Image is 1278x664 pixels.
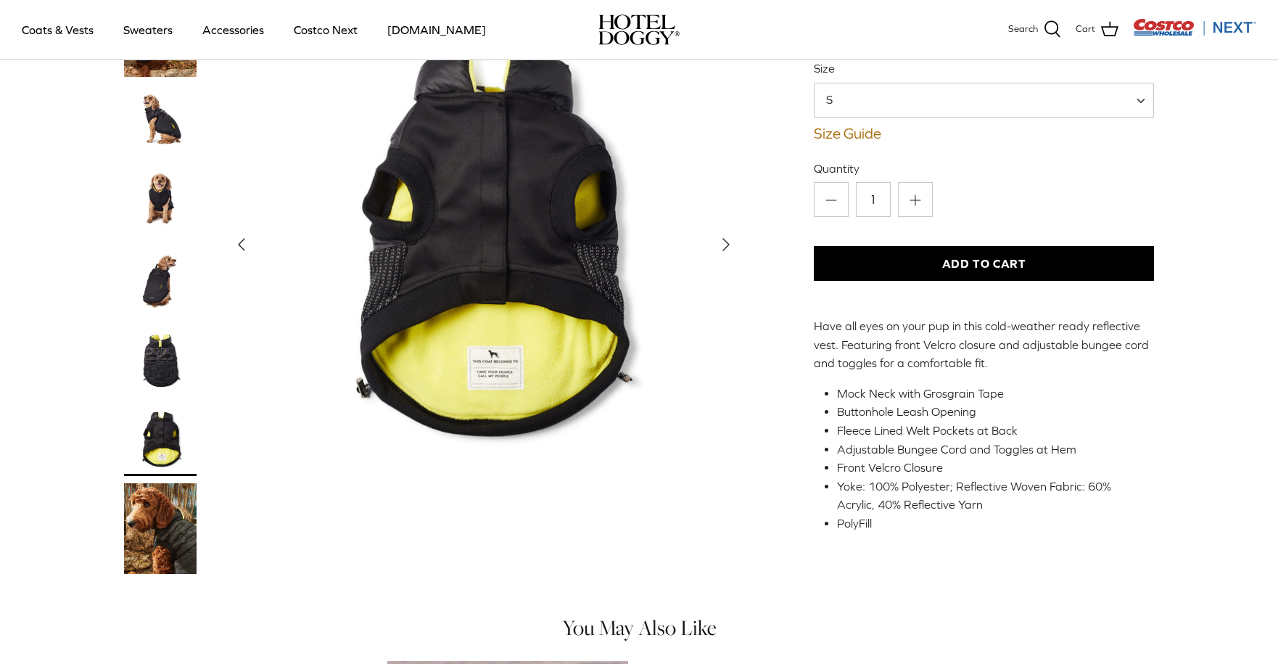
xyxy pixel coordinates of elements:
img: Costco Next [1133,18,1256,36]
button: Next [710,228,742,260]
a: Thumbnail Link [124,83,197,156]
li: Front Velcro Closure [837,459,1142,477]
p: Have all eyes on your pup in this cold-weather ready reflective vest. Featuring front Velcro clos... [814,317,1154,373]
label: Size [814,60,1154,76]
a: Visit Costco Next [1133,28,1256,38]
a: Thumbnail Link [124,323,197,395]
h4: You May Also Like [124,617,1154,639]
li: Yoke: 100% Polyester; Reflective Woven Fabric: 60% Acrylic, 40% Reflective Yarn [837,477,1142,515]
a: Thumbnail Link [124,243,197,316]
button: Add to Cart [814,246,1154,281]
a: Coats & Vests [9,5,107,54]
input: Quantity [856,182,891,217]
li: Adjustable Bungee Cord and Toggles at Hem [837,440,1142,459]
li: Fleece Lined Welt Pockets at Back [837,422,1142,440]
li: Mock Neck with Grosgrain Tape [837,385,1142,403]
a: Thumbnail Link [124,483,197,573]
a: Sweaters [110,5,186,54]
li: Buttonhole Leash Opening [837,403,1142,422]
span: S [815,91,862,107]
span: Cart [1076,22,1095,37]
a: hoteldoggy.com hoteldoggycom [598,15,680,45]
button: Previous [226,228,257,260]
a: Size Guide [814,125,1154,142]
a: Search [1008,20,1061,39]
li: PolyFill [837,515,1142,533]
img: hoteldoggycom [598,15,680,45]
a: [DOMAIN_NAME] [374,5,499,54]
span: S [814,83,1154,118]
span: Search [1008,22,1038,37]
a: Thumbnail Link [124,163,197,236]
a: Cart [1076,20,1118,39]
a: Accessories [189,5,277,54]
a: Thumbnail Link [124,403,197,475]
label: Quantity [814,160,1154,176]
a: Costco Next [281,5,371,54]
